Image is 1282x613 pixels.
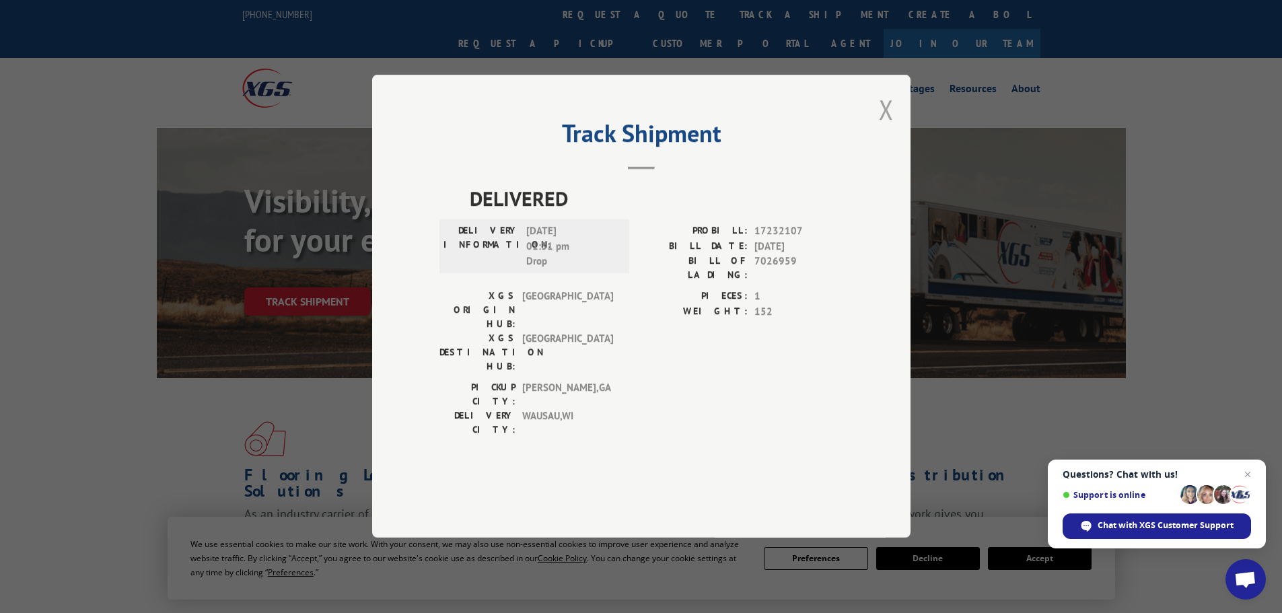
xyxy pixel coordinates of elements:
[1225,559,1266,600] div: Open chat
[641,289,748,305] label: PIECES:
[754,289,843,305] span: 1
[443,224,520,270] label: DELIVERY INFORMATION:
[1063,513,1251,539] div: Chat with XGS Customer Support
[522,381,613,409] span: [PERSON_NAME] , GA
[754,254,843,283] span: 7026959
[439,124,843,149] h2: Track Shipment
[522,409,613,437] span: WAUSAU , WI
[439,332,515,374] label: XGS DESTINATION HUB:
[439,289,515,332] label: XGS ORIGIN HUB:
[754,239,843,254] span: [DATE]
[439,409,515,437] label: DELIVERY CITY:
[1240,466,1256,482] span: Close chat
[641,304,748,320] label: WEIGHT:
[526,224,617,270] span: [DATE] 01:31 pm Drop
[641,239,748,254] label: BILL DATE:
[641,254,748,283] label: BILL OF LADING:
[1098,519,1234,532] span: Chat with XGS Customer Support
[754,304,843,320] span: 152
[439,381,515,409] label: PICKUP CITY:
[470,184,843,214] span: DELIVERED
[522,332,613,374] span: [GEOGRAPHIC_DATA]
[522,289,613,332] span: [GEOGRAPHIC_DATA]
[879,92,894,127] button: Close modal
[1063,469,1251,480] span: Questions? Chat with us!
[754,224,843,240] span: 17232107
[1063,490,1176,500] span: Support is online
[641,224,748,240] label: PROBILL:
